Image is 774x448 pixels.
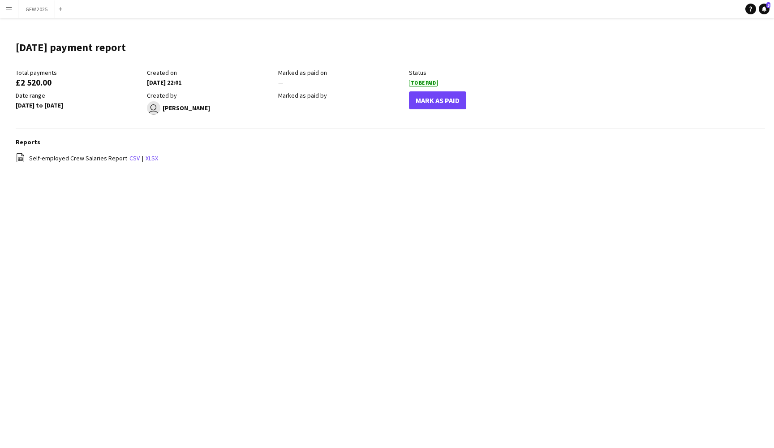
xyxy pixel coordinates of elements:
[16,78,142,86] div: £2 520.00
[18,0,55,18] button: GFW 2025
[409,69,536,77] div: Status
[16,41,126,54] h1: [DATE] payment report
[147,78,274,86] div: [DATE] 22:01
[147,91,274,99] div: Created by
[16,91,142,99] div: Date range
[278,69,405,77] div: Marked as paid on
[766,2,770,8] span: 5
[278,91,405,99] div: Marked as paid by
[409,91,466,109] button: Mark As Paid
[147,101,274,115] div: [PERSON_NAME]
[129,154,140,162] a: csv
[16,69,142,77] div: Total payments
[16,153,765,164] div: |
[147,69,274,77] div: Created on
[29,154,127,162] span: Self-employed Crew Salaries Report
[278,78,283,86] span: —
[278,101,283,109] span: —
[16,138,765,146] h3: Reports
[759,4,770,14] a: 5
[146,154,158,162] a: xlsx
[409,80,438,86] span: To Be Paid
[16,101,142,109] div: [DATE] to [DATE]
